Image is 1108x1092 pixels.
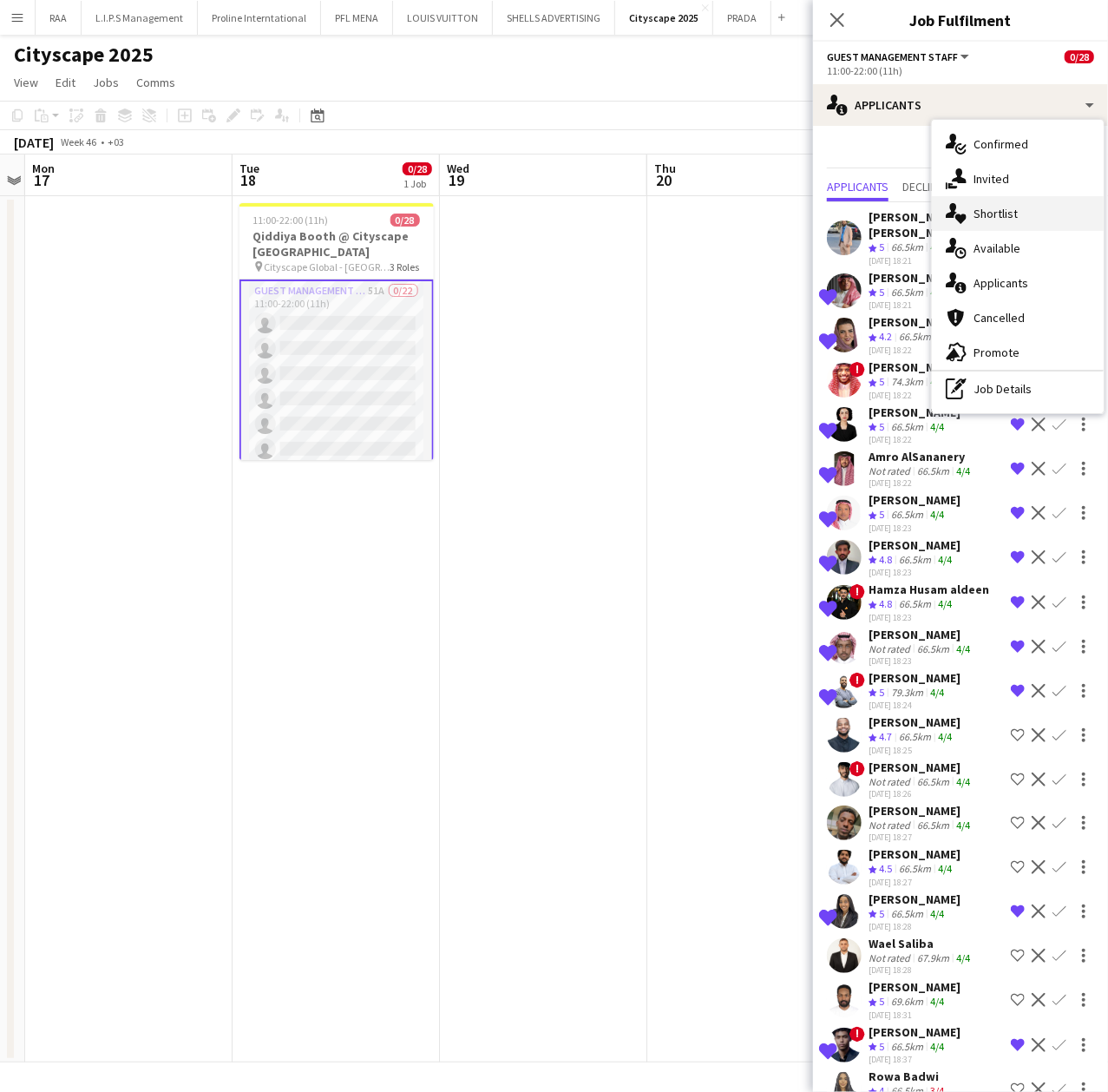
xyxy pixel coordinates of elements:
[849,1027,865,1043] span: !
[974,136,1028,152] span: Confirmed
[869,1054,960,1065] div: [DATE] 18:37
[956,464,970,477] app-skills-label: 4/4
[930,686,944,699] app-skills-label: 4/4
[265,260,390,273] span: Cityscape Global - [GEOGRAPHIC_DATA]
[869,449,974,464] div: Amro AlSananery
[239,161,259,176] span: Tue
[932,372,1104,406] div: Job Details
[813,9,1108,31] h3: Job Fulfilment
[869,1069,947,1084] div: Rowa Badwi
[879,995,884,1008] span: 5
[879,1040,884,1053] span: 5
[239,280,434,871] app-card-role: Guest Management Staff51A0/2211:00-22:00 (11h)
[869,209,1004,240] div: [PERSON_NAME] [PERSON_NAME]
[7,71,45,94] a: View
[869,964,974,976] div: [DATE] 18:28
[956,775,970,788] app-skills-label: 4/4
[974,345,1019,360] span: Promote
[869,877,960,888] div: [DATE] 18:27
[888,907,927,922] div: 66.5km
[869,270,960,286] div: [PERSON_NAME]
[930,375,944,388] app-skills-label: 4/4
[14,75,38,90] span: View
[930,907,944,920] app-skills-label: 4/4
[93,75,119,90] span: Jobs
[849,584,865,600] span: !
[447,161,469,176] span: Wed
[930,420,944,433] app-skills-label: 4/4
[239,203,434,460] app-job-card: 11:00-22:00 (11h)0/28Qiddiya Booth @ Cityscape [GEOGRAPHIC_DATA] Cityscape Global - [GEOGRAPHIC_D...
[869,745,960,756] div: [DATE] 18:25
[869,846,960,862] div: [PERSON_NAME]
[654,161,676,176] span: Thu
[869,612,989,623] div: [DATE] 18:23
[49,71,82,94] a: Edit
[869,477,974,489] div: [DATE] 18:22
[869,714,960,730] div: [PERSON_NAME]
[869,567,960,578] div: [DATE] 18:23
[888,286,927,300] div: 66.5km
[869,891,960,907] div: [PERSON_NAME]
[827,50,958,63] span: Guest Management Staff
[869,537,960,553] div: [PERSON_NAME]
[827,64,1094,77] div: 11:00-22:00 (11h)
[869,523,960,534] div: [DATE] 18:23
[869,921,960,932] div: [DATE] 18:28
[869,775,914,788] div: Not rated
[129,71,182,94] a: Comms
[869,582,989,597] div: Hamza Husam aldeen
[237,170,259,190] span: 18
[869,255,1004,266] div: [DATE] 18:21
[57,135,101,148] span: Week 46
[974,240,1020,256] span: Available
[879,597,892,610] span: 4.8
[879,240,884,253] span: 5
[14,134,54,151] div: [DATE]
[956,819,970,832] app-skills-label: 4/4
[869,979,960,995] div: [PERSON_NAME]
[869,760,974,775] div: [PERSON_NAME]
[14,42,154,68] h1: Cityscape 2025
[827,50,972,63] button: Guest Management Staff
[869,642,914,655] div: Not rated
[930,240,944,253] app-skills-label: 4/4
[198,1,321,35] button: Proline Interntational
[974,206,1018,221] span: Shortlist
[108,135,124,148] div: +03
[895,330,934,345] div: 66.5km
[974,171,1009,187] span: Invited
[849,761,865,777] span: !
[869,1024,960,1040] div: [PERSON_NAME]
[393,1,493,35] button: LOUIS VUITTON
[895,553,934,568] div: 66.5km
[869,464,914,477] div: Not rated
[869,359,960,375] div: [PERSON_NAME]
[879,375,884,388] span: 5
[974,275,1028,291] span: Applicants
[390,214,420,227] span: 0/28
[888,1040,927,1055] div: 66.5km
[813,84,1108,126] div: Applicants
[32,161,55,176] span: Mon
[30,170,55,190] span: 17
[869,788,974,799] div: [DATE] 18:26
[615,1,713,35] button: Cityscape 2025
[879,907,884,920] span: 5
[879,420,884,433] span: 5
[827,181,888,193] span: Applicants
[1065,50,1094,63] span: 0/28
[869,299,960,311] div: [DATE] 18:21
[239,228,434,260] h3: Qiddiya Booth @ Cityscape [GEOGRAPHIC_DATA]
[36,1,82,35] button: RAA
[869,670,960,686] div: [PERSON_NAME]
[895,730,934,745] div: 66.5km
[869,700,960,711] div: [DATE] 18:24
[879,862,892,875] span: 4.5
[956,951,970,964] app-skills-label: 4/4
[869,1010,960,1021] div: [DATE] 18:31
[444,170,469,190] span: 19
[849,362,865,378] span: !
[914,819,953,832] div: 66.5km
[390,260,420,273] span: 3 Roles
